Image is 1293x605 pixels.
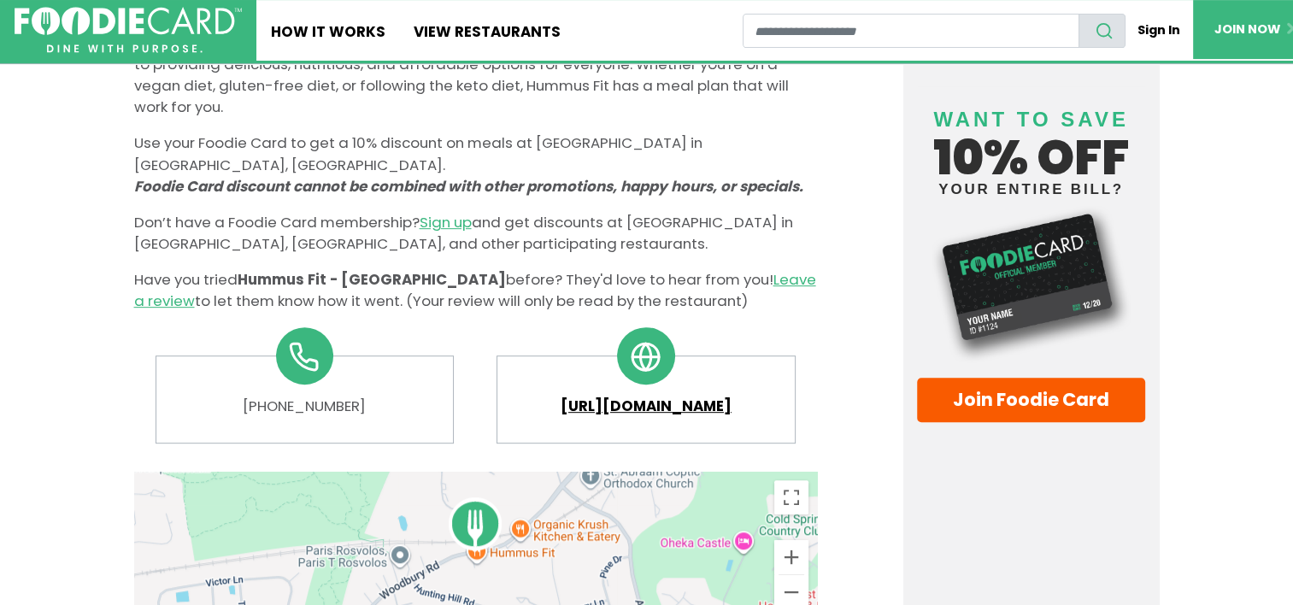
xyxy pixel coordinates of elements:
i: Foodie Card discount cannot be combined with other promotions, happy hours, or specials. [134,176,803,197]
span: Hummus Fit - [GEOGRAPHIC_DATA] [238,269,506,290]
a: [PHONE_NUMBER] [170,396,438,417]
a: Join Foodie Card [917,378,1144,422]
p: Don’t have a Foodie Card membership? and get discounts at [GEOGRAPHIC_DATA] in [GEOGRAPHIC_DATA],... [134,212,817,255]
h4: 10% off [917,86,1144,197]
img: FoodieCard; Eat, Drink, Save, Donate [15,7,242,53]
input: restaurant search [743,14,1079,48]
span: Want to save [933,108,1128,131]
a: Leave a review [134,269,816,311]
small: your entire bill? [917,182,1144,197]
button: Toggle fullscreen view [774,480,808,514]
button: search [1078,14,1125,48]
img: Foodie Card [917,205,1144,363]
p: Hummus Fit is a restaurant that offers healthy meal prep ideas and food delivery. The meals are p... [134,11,817,119]
a: Sign up [420,212,472,232]
a: [URL][DOMAIN_NAME] [512,396,780,417]
button: Zoom in [774,540,808,574]
p: Have you tried before? They'd love to hear from you! to let them know how it went. (Your review w... [134,269,817,312]
p: Use your Foodie Card to get a 10% discount on meals at [GEOGRAPHIC_DATA] in [GEOGRAPHIC_DATA], [G... [134,132,817,197]
a: Sign In [1125,14,1193,47]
